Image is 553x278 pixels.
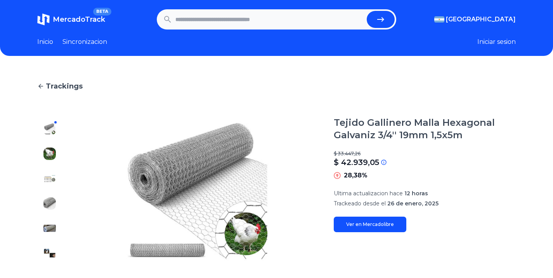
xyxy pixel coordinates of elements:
img: Argentina [434,16,444,23]
p: $ 42.939,05 [334,157,379,168]
img: Tejido Gallinero Malla Hexagonal Galvaniz 3/4'' 19mm 1,5x5m [43,222,56,235]
img: Tejido Gallinero Malla Hexagonal Galvaniz 3/4'' 19mm 1,5x5m [43,148,56,160]
img: Tejido Gallinero Malla Hexagonal Galvaniz 3/4'' 19mm 1,5x5m [43,123,56,135]
p: 28,38% [344,171,368,180]
span: 12 horas [404,190,428,197]
span: Trackeado desde el [334,200,386,207]
h1: Tejido Gallinero Malla Hexagonal Galvaniz 3/4'' 19mm 1,5x5m [334,116,516,141]
img: Tejido Gallinero Malla Hexagonal Galvaniz 3/4'' 19mm 1,5x5m [43,197,56,210]
img: MercadoTrack [37,13,50,26]
p: $ 33.447,26 [334,151,516,157]
span: MercadoTrack [53,15,105,24]
img: Tejido Gallinero Malla Hexagonal Galvaniz 3/4'' 19mm 1,5x5m [78,116,318,266]
a: Trackings [37,81,516,92]
a: MercadoTrackBETA [37,13,105,26]
span: BETA [93,8,111,16]
a: Inicio [37,37,53,47]
a: Ver en Mercadolibre [334,217,406,232]
button: Iniciar sesion [477,37,516,47]
img: Tejido Gallinero Malla Hexagonal Galvaniz 3/4'' 19mm 1,5x5m [43,172,56,185]
a: Sincronizacion [62,37,107,47]
span: [GEOGRAPHIC_DATA] [446,15,516,24]
span: Trackings [46,81,83,92]
button: [GEOGRAPHIC_DATA] [434,15,516,24]
span: Ultima actualizacion hace [334,190,403,197]
span: 26 de enero, 2025 [387,200,439,207]
img: Tejido Gallinero Malla Hexagonal Galvaniz 3/4'' 19mm 1,5x5m [43,247,56,259]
